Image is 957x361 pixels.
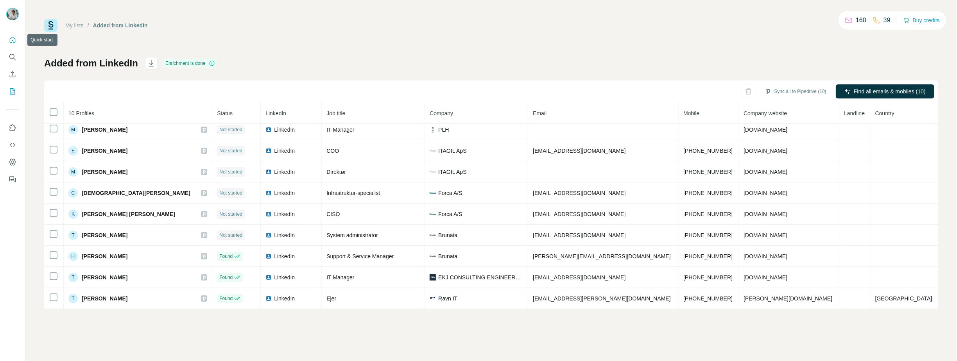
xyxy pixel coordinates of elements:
[683,253,733,259] span: [PHONE_NUMBER]
[430,232,436,238] img: company-logo
[430,148,436,154] img: company-logo
[82,168,127,176] span: [PERSON_NAME]
[744,127,787,133] span: [DOMAIN_NAME]
[683,148,733,154] span: [PHONE_NUMBER]
[163,59,217,68] div: Enrichment is done
[326,253,394,259] span: Support & Service Manager
[274,168,295,176] span: LinkedIn
[68,125,78,134] div: M
[438,295,457,302] span: Ravn IT
[326,110,345,116] span: Job title
[82,126,127,134] span: [PERSON_NAME]
[533,110,547,116] span: Email
[88,21,89,29] li: /
[6,172,19,186] button: Feedback
[68,209,78,219] div: K
[274,295,295,302] span: LinkedIn
[265,295,272,302] img: LinkedIn logo
[219,168,242,175] span: Not started
[219,147,242,154] span: Not started
[875,110,894,116] span: Country
[82,295,127,302] span: [PERSON_NAME]
[438,147,466,155] span: ITAGIL ApS
[438,231,457,239] span: Brunata
[219,232,242,239] span: Not started
[44,57,138,70] h1: Added from LinkedIn
[68,110,94,116] span: 10 Profiles
[219,274,233,281] span: Found
[744,169,787,175] span: [DOMAIN_NAME]
[683,274,733,281] span: [PHONE_NUMBER]
[856,16,866,25] p: 160
[430,274,436,281] img: company-logo
[836,84,934,98] button: Find all emails & mobiles (10)
[274,210,295,218] span: LinkedIn
[438,126,449,134] span: PLH
[274,189,295,197] span: LinkedIn
[744,232,787,238] span: [DOMAIN_NAME]
[326,190,380,196] span: Infrastruktur-specialist
[326,127,354,133] span: IT Manager
[6,121,19,135] button: Use Surfe on LinkedIn
[274,252,295,260] span: LinkedIn
[744,190,787,196] span: [DOMAIN_NAME]
[217,110,233,116] span: Status
[683,169,733,175] span: [PHONE_NUMBER]
[533,211,625,217] span: [EMAIL_ADDRESS][DOMAIN_NAME]
[274,273,295,281] span: LinkedIn
[875,295,932,302] span: [GEOGRAPHIC_DATA]
[533,253,670,259] span: [PERSON_NAME][EMAIL_ADDRESS][DOMAIN_NAME]
[265,110,286,116] span: LinkedIn
[430,190,436,196] img: company-logo
[82,252,127,260] span: [PERSON_NAME]
[844,110,865,116] span: Landline
[683,211,733,217] span: [PHONE_NUMBER]
[744,211,787,217] span: [DOMAIN_NAME]
[884,16,891,25] p: 39
[326,232,378,238] span: System administrator
[68,252,78,261] div: H
[65,22,84,29] a: My lists
[68,167,78,177] div: M
[430,295,436,302] img: company-logo
[219,253,233,260] span: Found
[219,211,242,218] span: Not started
[683,232,733,238] span: [PHONE_NUMBER]
[265,127,272,133] img: LinkedIn logo
[82,273,127,281] span: [PERSON_NAME]
[82,210,175,218] span: [PERSON_NAME] [PERSON_NAME]
[683,110,699,116] span: Mobile
[82,189,190,197] span: [DEMOGRAPHIC_DATA][PERSON_NAME]
[265,274,272,281] img: LinkedIn logo
[6,138,19,152] button: Use Surfe API
[219,126,242,133] span: Not started
[744,274,787,281] span: [DOMAIN_NAME]
[326,148,339,154] span: COO
[430,253,436,259] img: company-logo
[438,273,523,281] span: EKJ CONSULTING ENGINEERS AS
[430,110,453,116] span: Company
[533,148,625,154] span: [EMAIL_ADDRESS][DOMAIN_NAME]
[265,148,272,154] img: LinkedIn logo
[265,211,272,217] img: LinkedIn logo
[6,50,19,64] button: Search
[533,190,625,196] span: [EMAIL_ADDRESS][DOMAIN_NAME]
[438,210,462,218] span: Forca A/S
[6,33,19,47] button: Quick start
[744,148,787,154] span: [DOMAIN_NAME]
[68,294,78,303] div: T
[854,88,926,95] span: Find all emails & mobiles (10)
[326,295,336,302] span: Ejer
[219,189,242,197] span: Not started
[326,169,346,175] span: Direktør
[430,127,436,133] img: company-logo
[265,169,272,175] img: LinkedIn logo
[68,188,78,198] div: C
[93,21,148,29] div: Added from LinkedIn
[82,147,127,155] span: [PERSON_NAME]
[274,231,295,239] span: LinkedIn
[326,274,354,281] span: IT Manager
[68,231,78,240] div: T
[744,110,787,116] span: Company website
[683,295,733,302] span: [PHONE_NUMBER]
